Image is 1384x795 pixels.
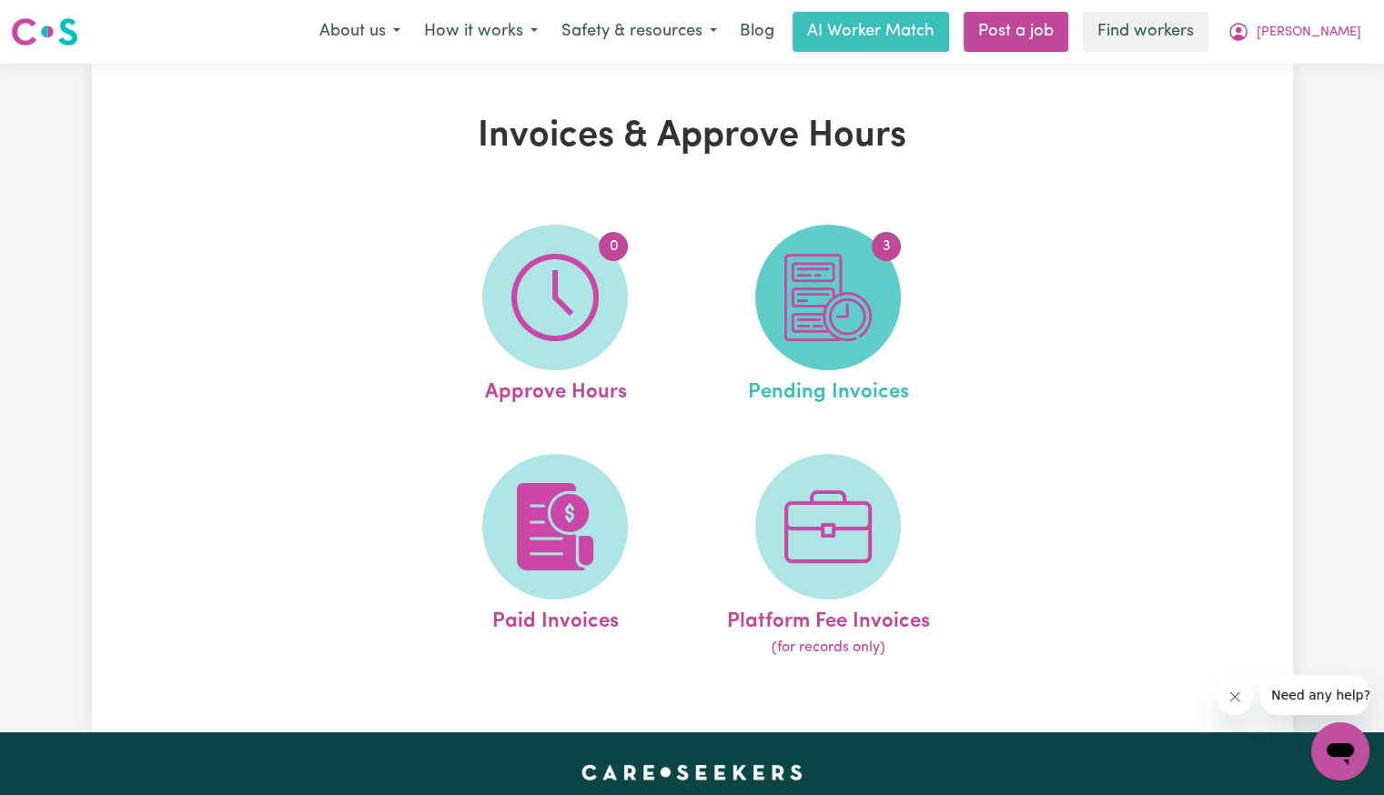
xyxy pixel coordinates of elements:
[412,13,550,51] button: How it works
[1083,12,1208,52] a: Find workers
[729,12,785,52] a: Blog
[1216,13,1373,51] button: My Account
[550,13,729,51] button: Safety & resources
[492,599,619,638] span: Paid Invoices
[308,13,412,51] button: About us
[599,232,628,261] span: 0
[1217,679,1253,715] iframe: Close message
[484,370,626,408] span: Approve Hours
[748,370,909,408] span: Pending Invoices
[697,454,959,659] a: Platform Fee Invoices(for records only)
[303,115,1082,158] h1: Invoices & Approve Hours
[793,12,949,52] a: AI Worker Match
[872,232,901,261] span: 3
[772,637,885,659] span: (for records only)
[11,15,78,48] img: Careseekers logo
[11,11,78,53] a: Careseekers logo
[697,225,959,408] a: Pending Invoices
[1257,23,1361,43] span: [PERSON_NAME]
[11,13,110,27] span: Need any help?
[424,454,686,659] a: Paid Invoices
[581,765,803,780] a: Careseekers home page
[727,599,930,638] span: Platform Fee Invoices
[1311,722,1369,780] iframe: Button to launch messaging window
[424,225,686,408] a: Approve Hours
[964,12,1068,52] a: Post a job
[1260,675,1369,715] iframe: Message from company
